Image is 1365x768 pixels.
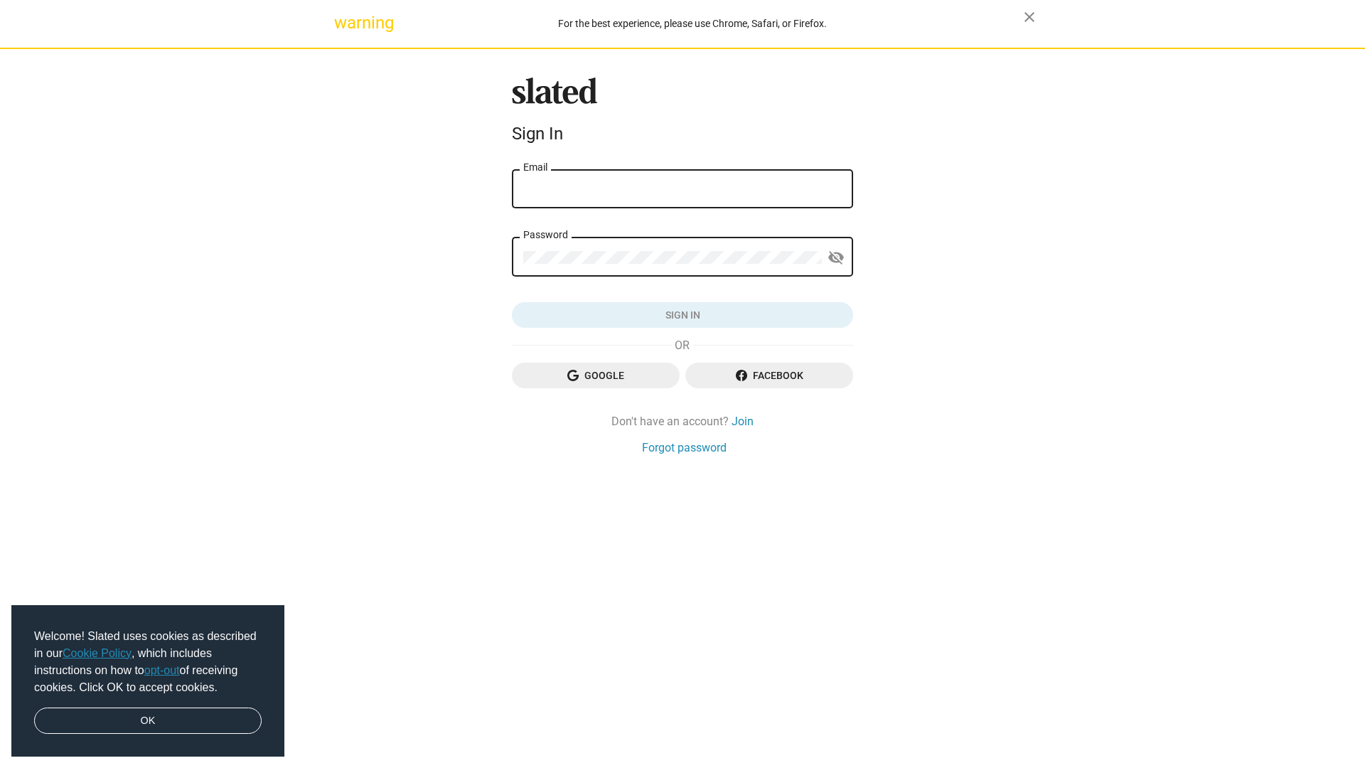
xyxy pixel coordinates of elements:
mat-icon: close [1021,9,1038,26]
span: Welcome! Slated uses cookies as described in our , which includes instructions on how to of recei... [34,628,262,696]
a: Cookie Policy [63,647,132,659]
div: cookieconsent [11,605,284,757]
button: Google [512,363,680,388]
div: Don't have an account? [512,414,853,429]
div: For the best experience, please use Chrome, Safari, or Firefox. [361,14,1024,33]
span: Google [523,363,668,388]
a: opt-out [144,664,180,676]
button: Facebook [685,363,853,388]
mat-icon: warning [334,14,351,31]
button: Show password [822,244,850,272]
div: Sign In [512,124,853,144]
span: Facebook [697,363,842,388]
a: dismiss cookie message [34,708,262,735]
a: Forgot password [642,440,727,455]
sl-branding: Sign In [512,78,853,150]
mat-icon: visibility_off [828,247,845,269]
a: Join [732,414,754,429]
